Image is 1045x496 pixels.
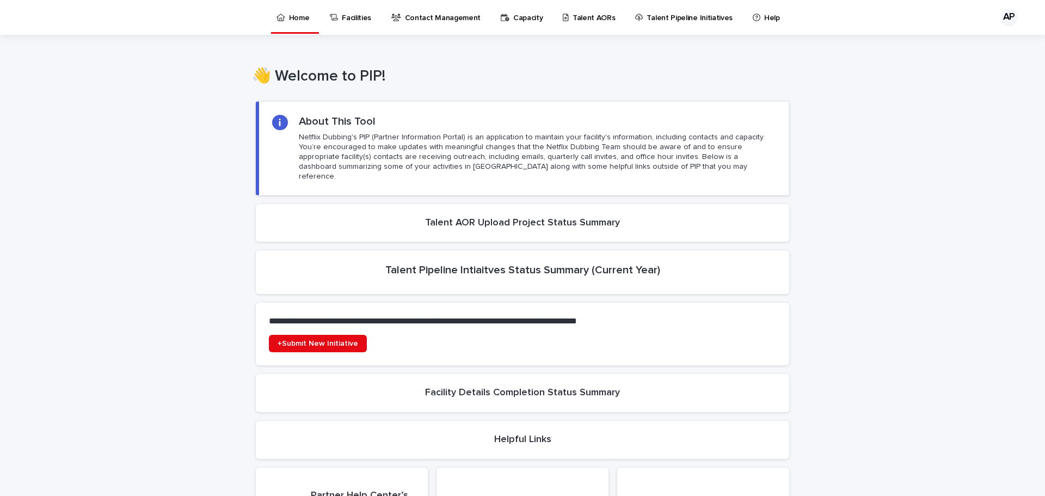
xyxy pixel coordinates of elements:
h2: Helpful Links [494,434,551,446]
span: +Submit New Initiative [278,340,358,347]
p: Netflix Dubbing's PIP (Partner Information Portal) is an application to maintain your facility's ... [299,132,776,182]
h2: About This Tool [299,115,376,128]
h2: Talent AOR Upload Project Status Summary [425,217,620,229]
h2: Facility Details Completion Status Summary [425,387,620,399]
div: AP [1000,9,1018,26]
h1: 👋 Welcome to PIP! [252,68,785,86]
h2: Talent Pipeline Intiaitves Status Summary (Current Year) [385,264,660,277]
a: +Submit New Initiative [269,335,367,352]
